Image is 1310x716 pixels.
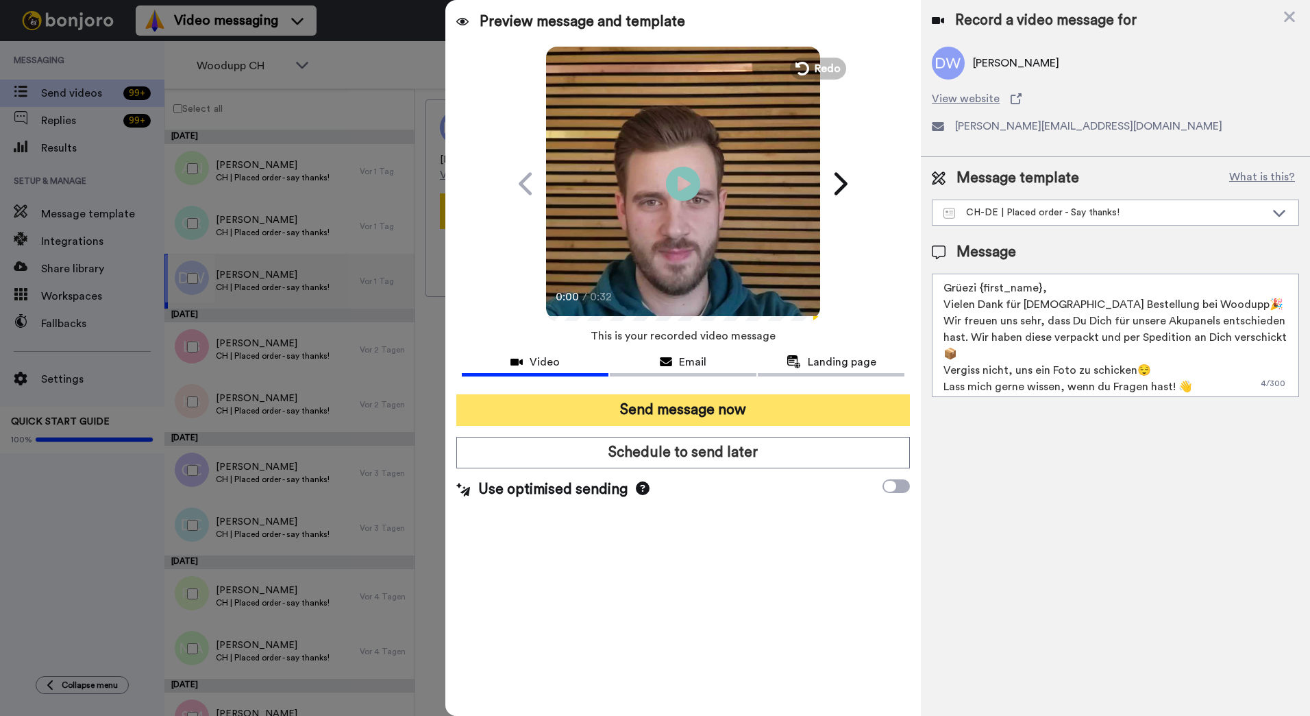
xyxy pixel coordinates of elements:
span: 0:00 [556,289,580,305]
span: Message template [956,168,1079,189]
span: / [582,289,587,305]
span: Video [530,354,560,370]
span: Landing page [808,354,876,370]
button: Schedule to send later [456,437,910,468]
span: View website [932,91,1000,107]
textarea: Grüezi {first_name}, Vielen Dank für [DEMOGRAPHIC_DATA] Bestellung bei Woodupp🎉 Wir freuen uns se... [932,274,1299,397]
span: This is your recorded video message [591,321,776,351]
div: CH-DE | Placed order - Say thanks! [943,206,1265,219]
a: View website [932,91,1299,107]
img: Message-temps.svg [943,208,955,219]
button: Send message now [456,394,910,426]
button: What is this? [1225,168,1299,189]
span: Message [956,242,1016,263]
span: [PERSON_NAME][EMAIL_ADDRESS][DOMAIN_NAME] [955,118,1222,134]
span: 0:32 [590,289,614,305]
span: Use optimised sending [478,479,628,500]
span: Email [679,354,706,370]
